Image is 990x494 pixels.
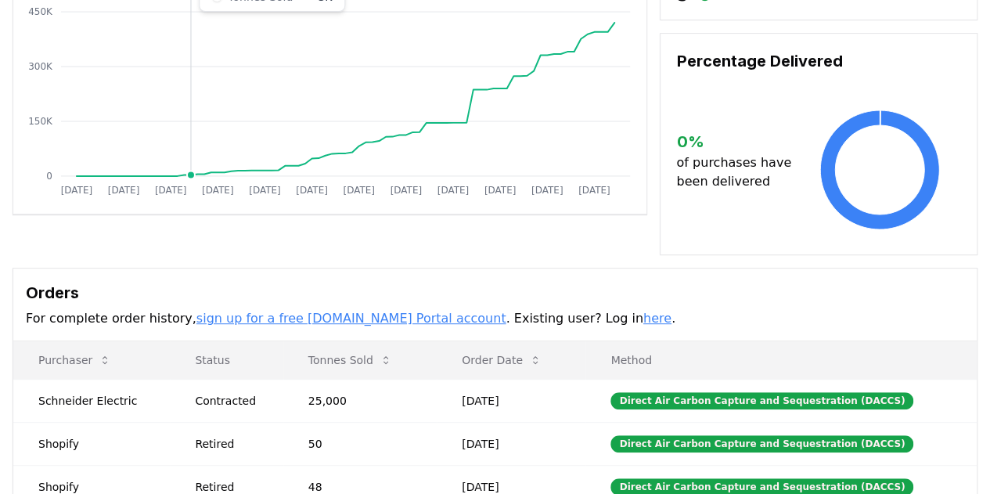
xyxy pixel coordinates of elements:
a: here [643,311,671,326]
tspan: 150K [28,116,53,127]
h3: Orders [26,281,964,305]
div: Direct Air Carbon Capture and Sequestration (DACCS) [610,392,913,409]
tspan: 300K [28,61,53,72]
td: Schneider Electric [13,379,170,422]
tspan: [DATE] [202,185,234,196]
tspan: 450K [28,6,53,17]
tspan: [DATE] [531,185,563,196]
h3: Percentage Delivered [676,49,961,73]
tspan: [DATE] [155,185,187,196]
div: Direct Air Carbon Capture and Sequestration (DACCS) [610,435,913,453]
tspan: [DATE] [437,185,470,196]
td: [DATE] [437,379,585,422]
p: Status [182,352,270,368]
div: Contracted [195,393,270,409]
td: [DATE] [437,422,585,465]
button: Order Date [449,344,554,376]
tspan: [DATE] [578,185,610,196]
a: sign up for a free [DOMAIN_NAME] Portal account [196,311,506,326]
td: 25,000 [283,379,437,422]
tspan: [DATE] [108,185,140,196]
div: Retired [195,436,270,452]
p: of purchases have been delivered [676,153,797,191]
tspan: 0 [46,171,52,182]
tspan: [DATE] [484,185,517,196]
p: For complete order history, . Existing user? Log in . [26,309,964,328]
p: Method [598,352,964,368]
tspan: [DATE] [249,185,281,196]
button: Tonnes Sold [296,344,405,376]
td: Shopify [13,422,170,465]
tspan: [DATE] [61,185,93,196]
tspan: [DATE] [344,185,376,196]
td: 50 [283,422,437,465]
h3: 0 % [676,130,797,153]
tspan: [DATE] [391,185,423,196]
tspan: [DATE] [296,185,328,196]
button: Purchaser [26,344,124,376]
